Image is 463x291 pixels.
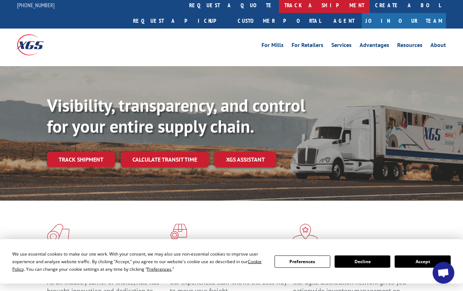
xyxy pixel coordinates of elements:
a: For Retailers [292,42,323,50]
span: Preferences [147,266,171,272]
b: Visibility, transparency, and control for your entire supply chain. [47,94,305,137]
button: Decline [335,256,390,268]
img: xgs-icon-flagship-distribution-model-red [293,224,318,243]
a: Resources [397,42,422,50]
img: xgs-icon-total-supply-chain-intelligence-red [47,224,69,243]
a: Request a pickup [128,13,232,29]
a: Advantages [360,42,389,50]
a: XGS ASSISTANT [214,152,276,167]
div: We use essential cookies to make our site work. With your consent, we may also use non-essential ... [12,250,266,273]
a: Services [331,42,352,50]
button: Accept [395,256,450,268]
a: About [430,42,446,50]
a: For Mills [262,42,284,50]
a: [PHONE_NUMBER] [17,1,55,9]
a: Join Our Team [362,13,446,29]
img: xgs-icon-focused-on-flooring-red [170,224,187,243]
button: Preferences [275,256,330,268]
a: Customer Portal [232,13,326,29]
a: Track shipment [47,152,115,167]
a: Agent [326,13,362,29]
div: Open chat [433,262,454,284]
a: Calculate transit time [121,152,209,167]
